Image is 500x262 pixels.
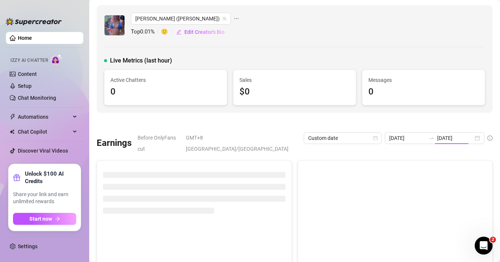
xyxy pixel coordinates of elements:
[18,83,32,89] a: Setup
[18,71,37,77] a: Content
[110,85,221,99] div: 0
[234,13,239,25] span: ellipsis
[239,76,350,84] span: Sales
[131,28,161,36] span: Top 0.01 %
[176,26,225,38] button: Edit Creator's Bio
[138,132,181,154] span: Before OnlyFans cut
[184,29,225,35] span: Edit Creator's Bio
[13,191,76,205] span: Share your link and earn unlimited rewards
[368,85,479,99] div: 0
[437,134,473,142] input: End date
[368,76,479,84] span: Messages
[18,126,71,138] span: Chat Copilot
[18,111,71,123] span: Automations
[10,57,48,64] span: Izzy AI Chatter
[161,28,176,36] span: 🙂
[13,213,76,225] button: Start nowarrow-right
[25,170,76,185] strong: Unlock $100 AI Credits
[13,174,20,181] span: gift
[239,85,350,99] div: $0
[6,18,62,25] img: logo-BBDzfeDw.svg
[18,243,38,249] a: Settings
[490,237,496,243] span: 2
[97,137,132,149] h3: Earnings
[29,216,52,222] span: Start now
[186,132,299,154] span: GMT+8 [GEOGRAPHIC_DATA]/[GEOGRAPHIC_DATA]
[110,76,221,84] span: Active Chatters
[104,15,125,35] img: Jaylie
[18,95,56,101] a: Chat Monitoring
[428,135,434,141] span: swap-right
[176,29,181,35] span: edit
[308,132,377,144] span: Custom date
[135,13,226,24] span: Jaylie (jaylietori)
[373,136,378,140] span: calendar
[10,114,16,120] span: thunderbolt
[10,129,14,134] img: Chat Copilot
[18,35,32,41] a: Home
[475,237,493,255] iframe: Intercom live chat
[428,135,434,141] span: to
[487,135,493,141] span: info-circle
[18,148,68,154] a: Discover Viral Videos
[55,216,60,221] span: arrow-right
[110,56,172,65] span: Live Metrics (last hour)
[222,16,227,21] span: team
[51,54,62,65] img: AI Chatter
[389,134,425,142] input: Start date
